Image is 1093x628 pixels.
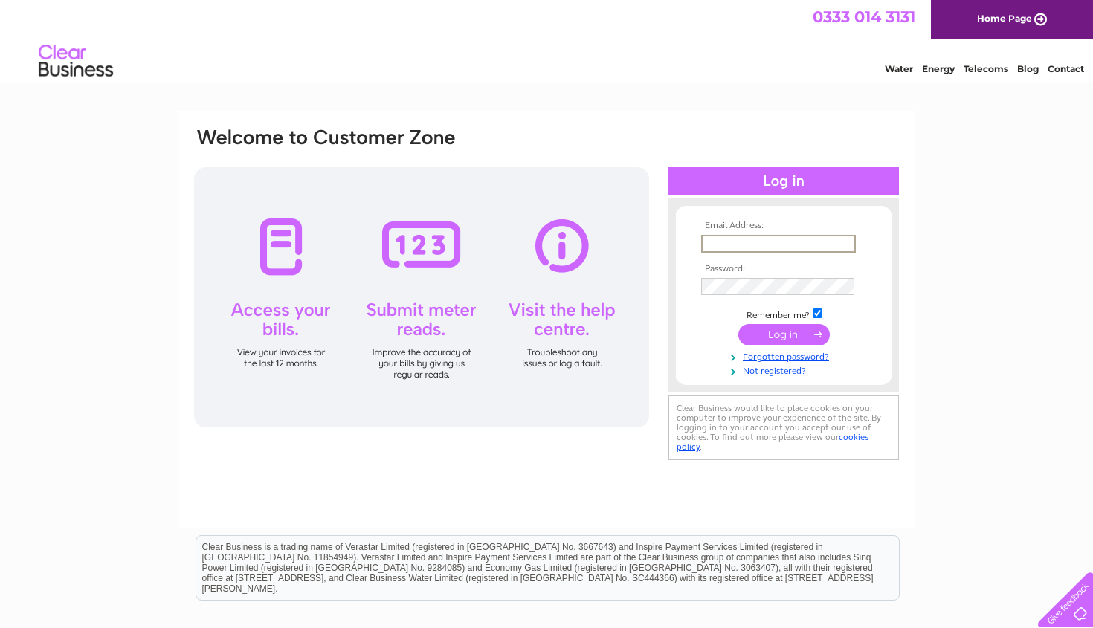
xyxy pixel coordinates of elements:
[1048,63,1084,74] a: Contact
[922,63,955,74] a: Energy
[697,221,870,231] th: Email Address:
[813,7,915,26] a: 0333 014 3131
[38,39,114,84] img: logo.png
[701,363,870,377] a: Not registered?
[196,8,899,72] div: Clear Business is a trading name of Verastar Limited (registered in [GEOGRAPHIC_DATA] No. 3667643...
[697,264,870,274] th: Password:
[738,324,830,345] input: Submit
[964,63,1008,74] a: Telecoms
[697,306,870,321] td: Remember me?
[677,432,868,452] a: cookies policy
[1017,63,1039,74] a: Blog
[668,395,899,460] div: Clear Business would like to place cookies on your computer to improve your experience of the sit...
[885,63,913,74] a: Water
[701,349,870,363] a: Forgotten password?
